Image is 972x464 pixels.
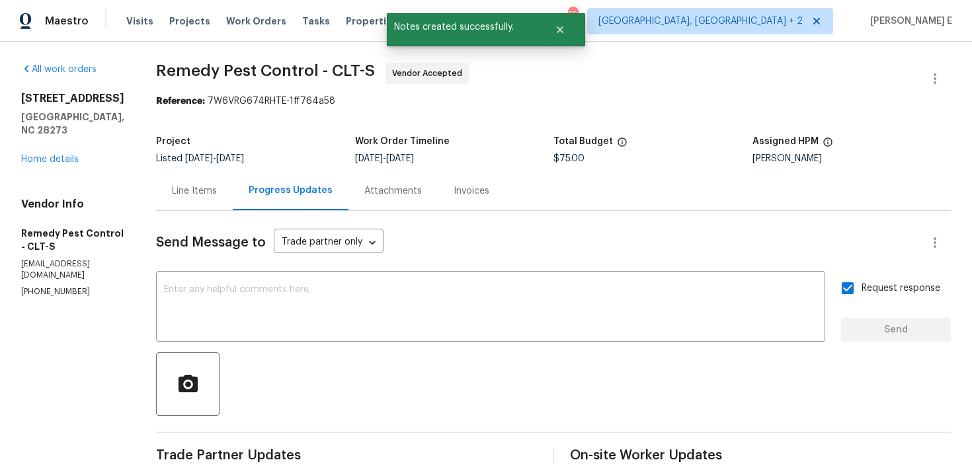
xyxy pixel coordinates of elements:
span: [DATE] [216,154,244,163]
span: Request response [862,282,940,295]
div: 32 [568,8,577,21]
span: Visits [126,15,153,28]
h5: Total Budget [553,137,613,146]
h5: Remedy Pest Control - CLT-S [21,227,124,253]
span: - [355,154,414,163]
h2: [STREET_ADDRESS] [21,92,124,105]
h4: Vendor Info [21,198,124,211]
h5: [GEOGRAPHIC_DATA], NC 28273 [21,110,124,137]
span: Vendor Accepted [392,67,467,80]
span: The total cost of line items that have been proposed by Opendoor. This sum includes line items th... [617,137,628,154]
span: [DATE] [386,154,414,163]
p: [EMAIL_ADDRESS][DOMAIN_NAME] [21,258,124,281]
span: [PERSON_NAME] E [865,15,952,28]
span: Work Orders [226,15,286,28]
div: 7W6VRG674RHTE-1ff764a58 [156,95,951,108]
div: Trade partner only [274,232,384,254]
b: Reference: [156,97,205,106]
span: [GEOGRAPHIC_DATA], [GEOGRAPHIC_DATA] + 2 [598,15,803,28]
span: Listed [156,154,244,163]
h5: Work Order Timeline [355,137,450,146]
span: The hpm assigned to this work order. [823,137,833,154]
span: Send Message to [156,236,266,249]
div: Progress Updates [249,184,333,197]
button: Close [538,17,582,43]
span: Tasks [302,17,330,26]
p: [PHONE_NUMBER] [21,286,124,297]
a: All work orders [21,65,97,74]
div: Line Items [172,184,217,198]
span: Projects [169,15,210,28]
span: Properties [346,15,397,28]
span: On-site Worker Updates [570,449,951,462]
a: Home details [21,155,79,164]
h5: Project [156,137,190,146]
div: Attachments [364,184,422,198]
span: $75.00 [553,154,585,163]
div: Invoices [454,184,489,198]
span: - [185,154,244,163]
span: Remedy Pest Control - CLT-S [156,63,375,79]
span: Notes created successfully. [387,13,538,41]
h5: Assigned HPM [752,137,819,146]
span: Trade Partner Updates [156,449,537,462]
div: [PERSON_NAME] [752,154,952,163]
span: [DATE] [185,154,213,163]
span: [DATE] [355,154,383,163]
span: Maestro [45,15,89,28]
